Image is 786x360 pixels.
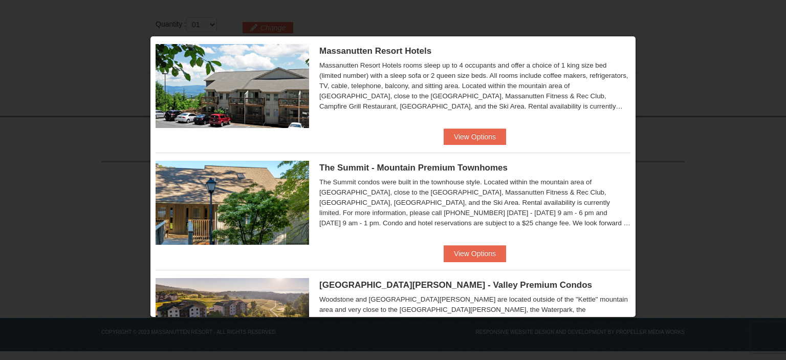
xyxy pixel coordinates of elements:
div: The Summit condos were built in the townhouse style. Located within the mountain area of [GEOGRAP... [319,177,630,228]
span: Massanutten Resort Hotels [319,46,431,56]
button: View Options [444,129,506,145]
span: [GEOGRAPHIC_DATA][PERSON_NAME] - Valley Premium Condos [319,280,592,290]
div: Massanutten Resort Hotels rooms sleep up to 4 occupants and offer a choice of 1 king size bed (li... [319,60,630,112]
button: View Options [444,245,506,262]
span: The Summit - Mountain Premium Townhomes [319,163,508,173]
img: 19219034-1-0eee7e00.jpg [156,161,309,245]
div: Woodstone and [GEOGRAPHIC_DATA][PERSON_NAME] are located outside of the "Kettle" mountain area an... [319,294,630,346]
img: 19219026-1-e3b4ac8e.jpg [156,44,309,128]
